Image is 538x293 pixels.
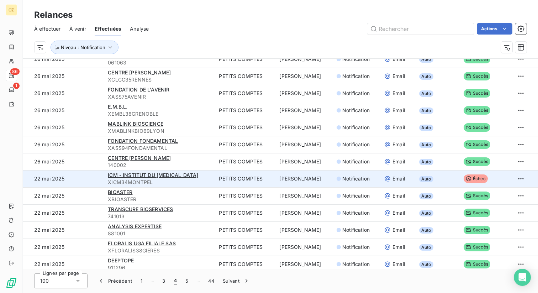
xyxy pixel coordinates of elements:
td: [PERSON_NAME] [275,51,332,68]
td: PETITS COMPTES [215,187,275,204]
span: Effectuées [95,25,122,32]
span: MABLINK BIOSCIENCE [108,121,163,127]
td: 26 mai 2025 [23,102,104,119]
span: 86 [10,68,20,75]
span: Email [392,261,405,268]
td: 22 mai 2025 [23,256,104,273]
span: Email [392,175,405,182]
span: XBIOASTER [108,196,210,203]
span: TRANSCURE BIOSERVICES [108,206,173,212]
span: Email [392,209,405,216]
td: [PERSON_NAME] [275,256,332,273]
td: 26 mai 2025 [23,51,104,68]
span: 881001 [108,230,210,237]
span: Analyse [130,25,149,32]
span: Succès [464,226,490,234]
span: Notification [342,141,370,148]
span: Auto [419,244,433,251]
span: Auto [419,227,433,234]
td: 22 mai 2025 [23,239,104,256]
span: Email [392,226,405,234]
td: [PERSON_NAME] [275,68,332,85]
span: Auto [419,90,433,97]
span: XCLCC35RENNES [108,76,210,83]
td: [PERSON_NAME] [275,119,332,136]
span: XMABLINKBIO69LYON [108,127,210,135]
td: PETITS COMPTES [215,204,275,221]
button: 5 [181,273,192,288]
span: Succès [464,123,490,132]
span: DEEPTOPE [108,257,134,263]
span: Notification [342,261,370,268]
span: ICM - INSTITUT DU [MEDICAL_DATA] [108,172,198,178]
span: Échec [464,174,488,183]
span: Auto [419,125,433,131]
td: 26 mai 2025 [23,68,104,85]
span: Succès [464,140,490,149]
span: XEMBL38GRENOBLE [108,110,210,117]
span: Succès [464,55,490,63]
td: PETITS COMPTES [215,239,275,256]
span: XASS75AVENIR [108,93,210,100]
span: Email [392,73,405,80]
span: Notification [342,56,370,63]
td: PETITS COMPTES [215,136,275,153]
span: Auto [419,56,433,63]
span: Notification [342,158,370,165]
span: 061063 [108,59,210,66]
span: Succès [464,72,490,80]
td: [PERSON_NAME] [275,136,332,153]
a: 1 [6,84,17,95]
td: [PERSON_NAME] [275,221,332,239]
span: BIOASTER [108,189,132,195]
span: Notification [342,192,370,199]
span: Notification [342,244,370,251]
input: Rechercher [367,23,474,35]
span: 100 [40,277,49,284]
span: FLORALIS UGA FILIALE SAS [108,240,176,246]
td: [PERSON_NAME] [275,187,332,204]
button: 3 [158,273,169,288]
span: Succès [464,89,490,98]
span: Niveau : Notification [61,45,105,50]
td: PETITS COMPTES [215,256,275,273]
span: XFLORALIS38GIERES [108,247,210,254]
td: 22 mai 2025 [23,187,104,204]
span: E.M.B.L. [108,104,127,110]
span: Notification [342,90,370,97]
span: Succès [464,260,490,268]
span: Email [392,124,405,131]
span: Auto [419,142,433,148]
td: [PERSON_NAME] [275,102,332,119]
h3: Relances [34,9,73,21]
span: FONDATION FONDAMENTAL [108,138,178,144]
span: 1 [13,83,20,89]
span: Auto [419,176,433,182]
span: Email [392,107,405,114]
td: PETITS COMPTES [215,221,275,239]
span: Email [392,158,405,165]
span: Email [392,141,405,148]
td: 26 mai 2025 [23,153,104,170]
span: Auto [419,193,433,199]
td: PETITS COMPTES [215,51,275,68]
span: CENTRE [PERSON_NAME] [108,69,171,75]
td: PETITS COMPTES [215,153,275,170]
td: 22 mai 2025 [23,170,104,187]
span: CENTRE [PERSON_NAME] [108,155,171,161]
td: [PERSON_NAME] [275,85,332,102]
span: À venir [69,25,86,32]
span: 140002 [108,162,210,169]
td: 22 mai 2025 [23,204,104,221]
td: 26 mai 2025 [23,85,104,102]
button: Suivant [218,273,254,288]
span: 911296 [108,264,210,271]
span: Email [392,90,405,97]
span: Auto [419,108,433,114]
span: Notification [342,226,370,234]
span: … [192,275,204,287]
button: 4 [170,273,181,288]
td: PETITS COMPTES [215,68,275,85]
td: [PERSON_NAME] [275,239,332,256]
span: Succès [464,209,490,217]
